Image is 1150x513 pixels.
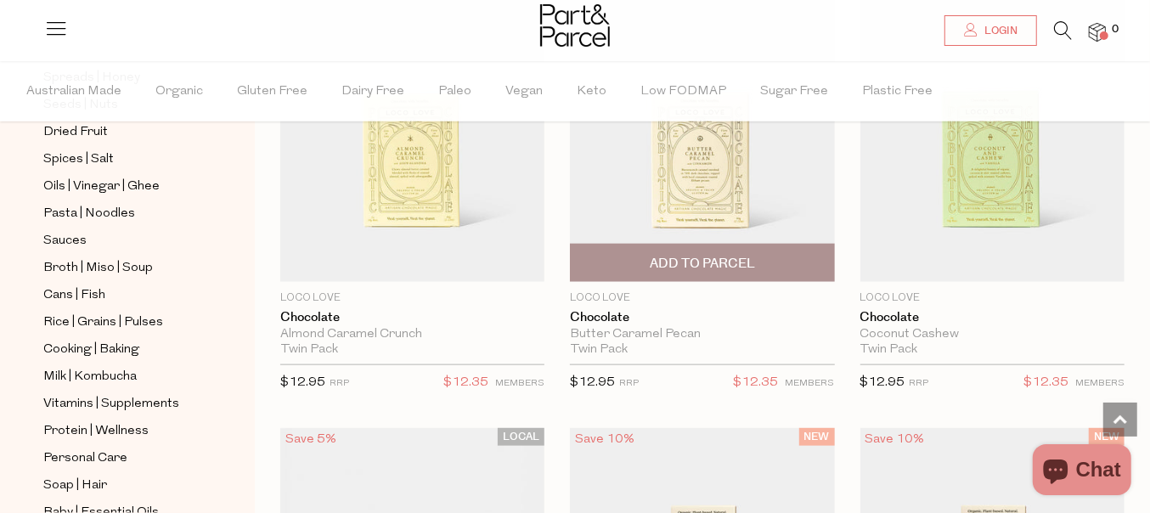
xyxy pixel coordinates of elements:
div: Butter Caramel Pecan [570,327,834,342]
a: Cooking | Baking [43,339,198,360]
span: $12.95 [860,376,905,389]
div: Save 10% [570,428,640,451]
span: Organic [155,62,203,121]
span: NEW [1089,428,1125,446]
span: Sugar Free [760,62,828,121]
span: Oils | Vinegar | Ghee [43,177,160,197]
span: Soap | Hair [43,476,107,496]
span: Rice | Grains | Pulses [43,313,163,333]
a: Rice | Grains | Pulses [43,312,198,333]
span: Vegan [505,62,543,121]
a: Vitamins | Supplements [43,393,198,414]
span: Low FODMAP [640,62,726,121]
small: MEMBERS [495,379,544,388]
span: $12.95 [570,376,615,389]
a: Dried Fruit [43,121,198,143]
a: Protein | Wellness [43,420,198,442]
div: Save 10% [860,428,930,451]
a: Chocolate [860,310,1125,325]
span: Pasta | Noodles [43,204,135,224]
span: Twin Pack [860,342,918,358]
span: Broth | Miso | Soup [43,258,153,279]
p: Loco Love [570,290,834,306]
div: Save 5% [280,428,341,451]
small: MEMBERS [786,379,835,388]
a: Sauces [43,230,198,251]
span: Add To Parcel [650,255,755,273]
span: Dairy Free [341,62,404,121]
span: NEW [799,428,835,446]
p: Loco Love [860,290,1125,306]
button: Add To Parcel [570,244,834,282]
a: Oils | Vinegar | Ghee [43,176,198,197]
small: MEMBERS [1075,379,1125,388]
span: $12.35 [734,372,779,394]
span: Protein | Wellness [43,421,149,442]
a: Milk | Kombucha [43,366,198,387]
span: Login [980,24,1018,38]
div: Almond Caramel Crunch [280,327,544,342]
span: Vitamins | Supplements [43,394,179,414]
span: Spices | Salt [43,149,114,170]
span: Dried Fruit [43,122,108,143]
a: Pasta | Noodles [43,203,198,224]
a: Spices | Salt [43,149,198,170]
span: Personal Care [43,448,127,469]
a: Chocolate [280,310,544,325]
a: Personal Care [43,448,198,469]
span: 0 [1108,22,1123,37]
small: RRP [619,379,639,388]
span: Twin Pack [570,342,628,358]
inbox-online-store-chat: Shopify online store chat [1028,444,1136,499]
span: $12.35 [1023,372,1068,394]
span: Gluten Free [237,62,307,121]
img: Part&Parcel [540,4,610,47]
span: Cans | Fish [43,285,105,306]
span: Twin Pack [280,342,338,358]
span: Milk | Kombucha [43,367,137,387]
a: Cans | Fish [43,285,198,306]
span: Australian Made [26,62,121,121]
a: 0 [1089,23,1106,41]
p: Loco Love [280,290,544,306]
span: Keto [577,62,606,121]
small: RRP [330,379,349,388]
span: Cooking | Baking [43,340,139,360]
a: Login [944,15,1037,46]
small: RRP [910,379,929,388]
span: Plastic Free [862,62,933,121]
a: Soap | Hair [43,475,198,496]
span: Sauces [43,231,87,251]
span: $12.95 [280,376,325,389]
span: LOCAL [498,428,544,446]
div: Coconut Cashew [860,327,1125,342]
a: Broth | Miso | Soup [43,257,198,279]
span: Paleo [438,62,471,121]
a: Chocolate [570,310,834,325]
span: $12.35 [443,372,488,394]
